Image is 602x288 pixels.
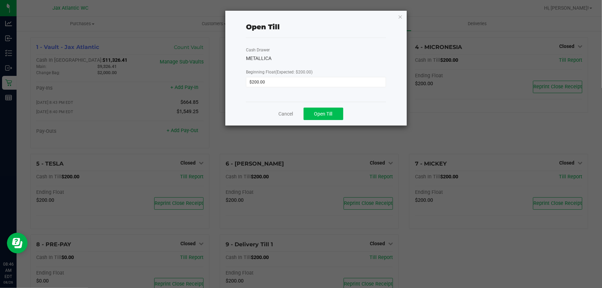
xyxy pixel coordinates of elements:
[246,47,270,53] label: Cash Drawer
[7,233,28,254] iframe: Resource center
[304,108,343,120] button: Open Till
[246,55,386,62] div: METALLICA
[246,22,280,32] div: Open Till
[314,111,333,117] span: Open Till
[246,70,313,75] span: Beginning Float
[275,70,313,75] span: (Expected: $200.00)
[279,110,293,118] a: Cancel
